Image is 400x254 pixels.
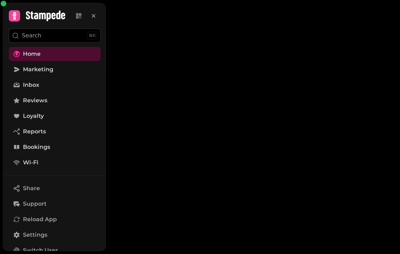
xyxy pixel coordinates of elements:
span: Loyalty [23,112,44,120]
span: Inbox [23,81,39,89]
a: Reports [9,125,101,139]
a: Reviews [9,93,101,108]
a: Settings [9,228,101,242]
button: Share [9,181,101,195]
div: ⌘K [87,32,97,40]
span: Reload App [23,215,57,224]
span: Reports [23,127,46,136]
a: Wi-Fi [9,156,101,170]
span: Marketing [23,65,53,74]
span: Reviews [23,96,47,105]
button: Reload App [9,212,101,226]
a: Marketing [9,62,101,77]
span: Home [23,50,41,58]
button: Search⌘K [9,29,101,43]
span: Bookings [23,143,50,151]
p: Search [22,31,41,40]
a: Loyalty [9,109,101,123]
span: Settings [23,231,47,239]
a: Bookings [9,140,101,154]
a: Inbox [9,78,101,92]
span: Share [23,184,40,193]
button: Support [9,197,101,211]
a: Home [9,47,101,61]
span: Support [23,200,47,208]
span: Wi-Fi [23,158,38,167]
